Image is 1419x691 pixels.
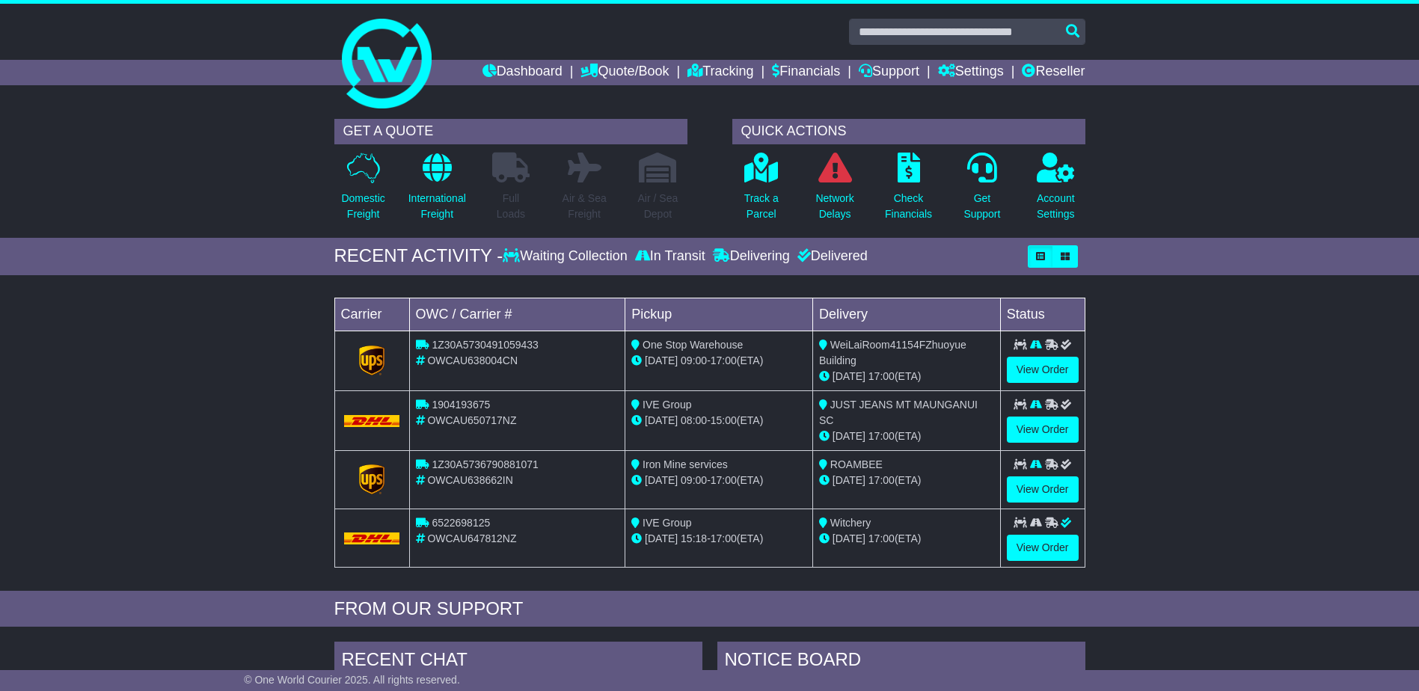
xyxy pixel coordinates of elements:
[645,532,678,544] span: [DATE]
[1007,476,1079,503] a: View Order
[638,191,678,222] p: Air / Sea Depot
[359,345,384,375] img: GetCarrierServiceLogo
[711,354,737,366] span: 17:00
[819,339,966,366] span: WeiLaiRoom41154FZhuoyue Building
[340,152,385,230] a: DomesticFreight
[334,119,687,144] div: GET A QUOTE
[563,191,607,222] p: Air & Sea Freight
[344,532,400,544] img: DHL.png
[1036,152,1076,230] a: AccountSettings
[711,414,737,426] span: 15:00
[1007,535,1079,561] a: View Order
[830,458,883,470] span: ROAMBEE
[244,674,460,686] span: © One World Courier 2025. All rights reserved.
[334,298,409,331] td: Carrier
[830,517,871,529] span: Witchery
[833,430,865,442] span: [DATE]
[1007,357,1079,383] a: View Order
[344,415,400,427] img: DHL.png
[432,458,538,470] span: 1Z30A5736790881071
[833,370,865,382] span: [DATE]
[833,532,865,544] span: [DATE]
[938,60,1004,85] a: Settings
[492,191,530,222] p: Full Loads
[732,119,1085,144] div: QUICK ACTIONS
[408,191,466,222] p: International Freight
[427,354,518,366] span: OWCAU638004CN
[334,598,1085,620] div: FROM OUR SUPPORT
[884,152,933,230] a: CheckFinancials
[794,248,868,265] div: Delivered
[819,369,994,384] div: (ETA)
[432,339,538,351] span: 1Z30A5730491059433
[812,298,1000,331] td: Delivery
[1000,298,1085,331] td: Status
[643,339,743,351] span: One Stop Warehouse
[819,429,994,444] div: (ETA)
[963,152,1001,230] a: GetSupport
[503,248,631,265] div: Waiting Collection
[427,414,516,426] span: OWCAU650717NZ
[687,60,753,85] a: Tracking
[1022,60,1085,85] a: Reseller
[1007,417,1079,443] a: View Order
[681,474,707,486] span: 09:00
[334,642,702,682] div: RECENT CHAT
[868,430,895,442] span: 17:00
[643,517,691,529] span: IVE Group
[711,474,737,486] span: 17:00
[334,245,503,267] div: RECENT ACTIVITY -
[868,370,895,382] span: 17:00
[744,191,779,222] p: Track a Parcel
[643,399,691,411] span: IVE Group
[833,474,865,486] span: [DATE]
[868,474,895,486] span: 17:00
[681,354,707,366] span: 09:00
[432,517,490,529] span: 6522698125
[643,458,728,470] span: Iron Mine services
[709,248,794,265] div: Delivering
[859,60,919,85] a: Support
[427,474,512,486] span: OWCAU638662IN
[744,152,779,230] a: Track aParcel
[772,60,840,85] a: Financials
[631,473,806,488] div: - (ETA)
[482,60,563,85] a: Dashboard
[645,414,678,426] span: [DATE]
[631,531,806,547] div: - (ETA)
[885,191,932,222] p: Check Financials
[819,399,978,426] span: JUST JEANS MT MAUNGANUI SC
[717,642,1085,682] div: NOTICE BOARD
[868,532,895,544] span: 17:00
[408,152,467,230] a: InternationalFreight
[815,191,853,222] p: Network Delays
[631,413,806,429] div: - (ETA)
[580,60,669,85] a: Quote/Book
[631,353,806,369] div: - (ETA)
[711,532,737,544] span: 17:00
[1037,191,1075,222] p: Account Settings
[359,464,384,494] img: GetCarrierServiceLogo
[645,354,678,366] span: [DATE]
[341,191,384,222] p: Domestic Freight
[815,152,854,230] a: NetworkDelays
[963,191,1000,222] p: Get Support
[681,532,707,544] span: 15:18
[681,414,707,426] span: 08:00
[819,531,994,547] div: (ETA)
[432,399,490,411] span: 1904193675
[645,474,678,486] span: [DATE]
[625,298,813,331] td: Pickup
[819,473,994,488] div: (ETA)
[427,532,516,544] span: OWCAU647812NZ
[409,298,625,331] td: OWC / Carrier #
[631,248,709,265] div: In Transit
